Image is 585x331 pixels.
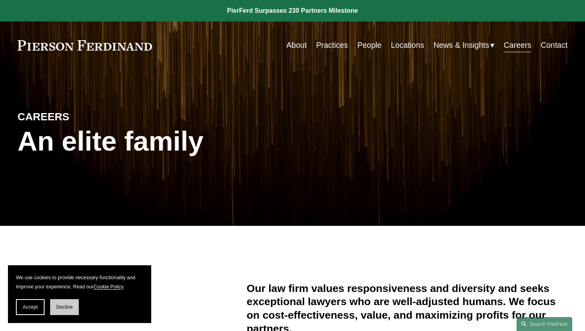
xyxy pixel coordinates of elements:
button: Decline [50,299,79,315]
a: Careers [504,37,531,53]
a: Practices [316,37,348,53]
section: Cookie banner [8,265,151,323]
button: Accept [16,299,45,315]
a: Cookie Policy [94,284,123,290]
span: Decline [56,304,73,310]
a: Locations [391,37,424,53]
span: News & Insights [433,38,489,52]
h1: An elite family [18,126,292,157]
a: Search this site [517,317,572,331]
a: About [287,37,307,53]
span: Accept [23,304,38,310]
a: People [357,37,382,53]
h4: CAREERS [18,110,155,124]
a: Contact [541,37,567,53]
a: folder dropdown [433,37,494,53]
p: We use cookies to provide necessary functionality and improve your experience. Read our . [16,273,143,291]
